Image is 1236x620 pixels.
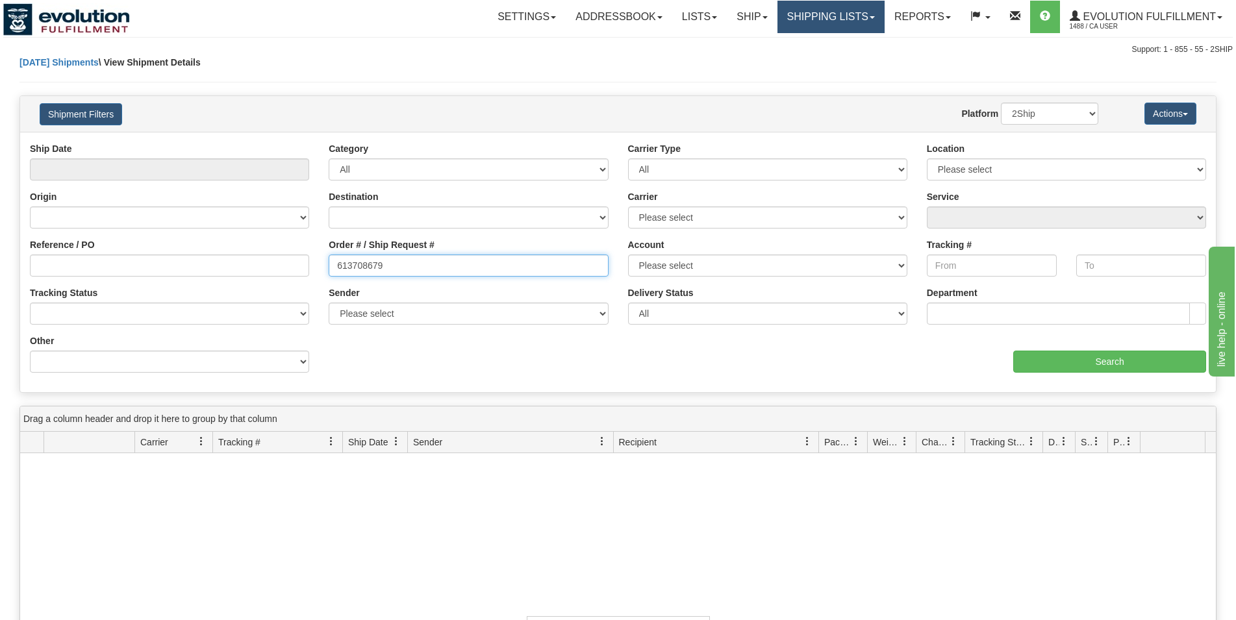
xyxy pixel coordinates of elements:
[619,436,657,449] span: Recipient
[348,436,388,449] span: Ship Date
[942,430,965,453] a: Charge filter column settings
[1060,1,1232,33] a: Evolution Fulfillment 1488 / CA User
[727,1,777,33] a: Ship
[927,238,972,251] label: Tracking #
[927,254,1057,277] input: From
[30,190,57,203] label: Origin
[672,1,727,33] a: Lists
[591,430,613,453] a: Sender filter column settings
[488,1,566,33] a: Settings
[922,436,949,449] span: Charge
[927,142,965,155] label: Location
[3,3,130,36] img: logo1488.jpg
[1080,11,1216,22] span: Evolution Fulfillment
[20,406,1216,432] div: grid grouping header
[894,430,916,453] a: Weight filter column settings
[1081,436,1092,449] span: Shipment Issues
[970,436,1027,449] span: Tracking Status
[30,142,72,155] label: Ship Date
[30,334,54,347] label: Other
[1070,20,1167,33] span: 1488 / CA User
[1085,430,1107,453] a: Shipment Issues filter column settings
[777,1,885,33] a: Shipping lists
[845,430,867,453] a: Packages filter column settings
[30,238,95,251] label: Reference / PO
[1113,436,1124,449] span: Pickup Status
[190,430,212,453] a: Carrier filter column settings
[19,57,99,68] a: [DATE] Shipments
[885,1,961,33] a: Reports
[10,8,120,23] div: live help - online
[927,190,959,203] label: Service
[961,107,998,120] label: Platform
[320,430,342,453] a: Tracking # filter column settings
[1020,430,1042,453] a: Tracking Status filter column settings
[385,430,407,453] a: Ship Date filter column settings
[1048,436,1059,449] span: Delivery Status
[796,430,818,453] a: Recipient filter column settings
[566,1,672,33] a: Addressbook
[329,286,359,299] label: Sender
[628,286,694,299] label: Delivery Status
[1053,430,1075,453] a: Delivery Status filter column settings
[873,436,900,449] span: Weight
[140,436,168,449] span: Carrier
[927,286,977,299] label: Department
[329,142,368,155] label: Category
[1206,243,1235,376] iframe: chat widget
[628,238,664,251] label: Account
[329,190,378,203] label: Destination
[3,44,1233,55] div: Support: 1 - 855 - 55 - 2SHIP
[99,57,201,68] span: \ View Shipment Details
[1144,103,1196,125] button: Actions
[628,190,658,203] label: Carrier
[40,103,122,125] button: Shipment Filters
[30,286,97,299] label: Tracking Status
[628,142,681,155] label: Carrier Type
[218,436,260,449] span: Tracking #
[1118,430,1140,453] a: Pickup Status filter column settings
[824,436,851,449] span: Packages
[1076,254,1206,277] input: To
[413,436,442,449] span: Sender
[1013,351,1206,373] input: Search
[329,238,435,251] label: Order # / Ship Request #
